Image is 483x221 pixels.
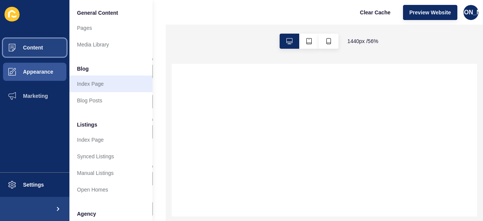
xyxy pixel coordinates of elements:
[69,148,152,165] a: Synced Listings
[69,92,152,109] a: Blog Posts
[69,131,152,148] a: Index Page
[69,76,152,92] a: Index Page
[403,5,457,20] button: Preview Website
[360,9,391,16] span: Clear Cache
[354,5,397,20] button: Clear Cache
[348,37,378,45] span: 1440 px / 56 %
[69,36,152,53] a: Media Library
[409,9,451,16] span: Preview Website
[69,20,152,36] a: Pages
[69,165,152,181] a: Manual Listings
[77,210,96,218] span: Agency
[69,181,152,198] a: Open Homes
[77,121,97,128] span: Listings
[77,65,89,73] span: Blog
[77,9,118,17] span: General Content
